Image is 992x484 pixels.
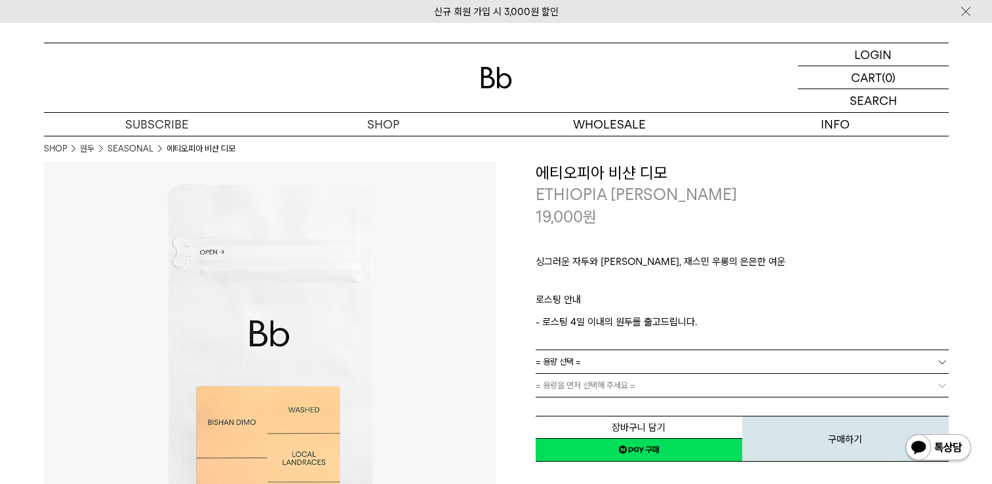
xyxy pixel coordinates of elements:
[882,66,896,89] p: (0)
[270,113,496,136] a: SHOP
[536,254,949,276] p: 싱그러운 자두와 [PERSON_NAME], 재스민 우롱의 은은한 여운
[536,350,581,373] span: = 용량 선택 =
[854,43,892,66] p: LOGIN
[108,142,153,155] a: SEASONAL
[434,6,559,18] a: 신규 회원 가입 시 3,000원 할인
[798,43,949,66] a: LOGIN
[798,66,949,89] a: CART (0)
[850,89,897,112] p: SEARCH
[536,374,635,397] span: = 용량을 먼저 선택해 주세요 =
[536,314,949,330] p: - 로스팅 4일 이내의 원두를 출고드립니다.
[851,66,882,89] p: CART
[167,142,235,155] li: 에티오피아 비샨 디모
[536,416,742,439] button: 장바구니 담기
[536,292,949,314] p: 로스팅 안내
[583,207,597,226] span: 원
[536,438,742,462] a: 새창
[496,113,723,136] p: WHOLESALE
[44,142,67,155] a: SHOP
[536,162,949,184] h3: 에티오피아 비샨 디모
[742,416,949,462] button: 구매하기
[80,142,94,155] a: 원두
[536,276,949,292] p: ㅤ
[904,433,972,464] img: 카카오톡 채널 1:1 채팅 버튼
[536,184,949,206] p: ETHIOPIA [PERSON_NAME]
[723,113,949,136] p: INFO
[536,206,597,228] p: 19,000
[481,67,512,89] img: 로고
[44,113,270,136] a: SUBSCRIBE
